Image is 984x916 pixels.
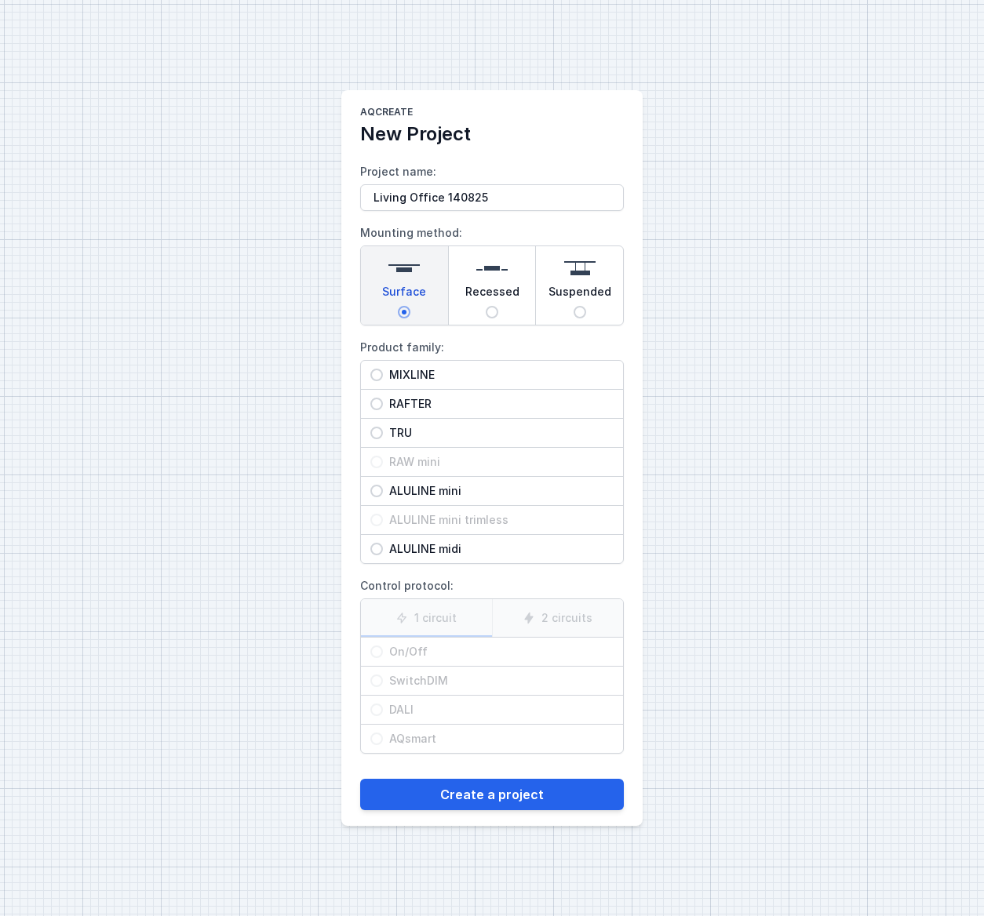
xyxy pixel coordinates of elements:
[360,573,624,754] label: Control protocol:
[476,253,508,284] img: recessed.svg
[360,159,624,211] label: Project name:
[388,253,420,284] img: surface.svg
[383,541,614,557] span: ALULINE midi
[574,306,586,318] input: Suspended
[370,427,383,439] input: TRU
[383,483,614,499] span: ALULINE mini
[360,184,624,211] input: Project name:
[370,369,383,381] input: MIXLINE
[360,335,624,564] label: Product family:
[360,779,624,810] button: Create a project
[548,284,611,306] span: Suspended
[486,306,498,318] input: Recessed
[382,284,426,306] span: Surface
[383,396,614,412] span: RAFTER
[370,485,383,497] input: ALULINE mini
[564,253,596,284] img: suspended.svg
[383,367,614,383] span: MIXLINE
[360,106,624,122] h1: AQcreate
[383,425,614,441] span: TRU
[370,543,383,555] input: ALULINE midi
[360,220,624,325] label: Mounting method:
[360,122,624,147] h2: New Project
[465,284,519,306] span: Recessed
[370,398,383,410] input: RAFTER
[398,306,410,318] input: Surface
